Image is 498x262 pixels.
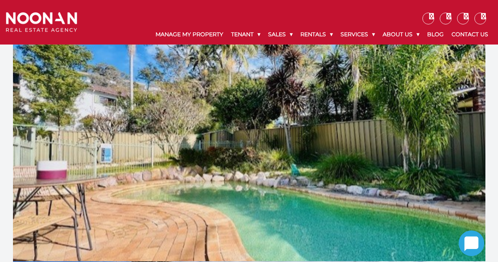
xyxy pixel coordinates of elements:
[6,12,77,32] img: Noonan Real Estate Agency
[423,24,448,45] a: Blog
[379,24,423,45] a: About Us
[264,24,296,45] a: Sales
[448,24,492,45] a: Contact Us
[152,24,227,45] a: Manage My Property
[337,24,379,45] a: Services
[296,24,337,45] a: Rentals
[227,24,264,45] a: Tenant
